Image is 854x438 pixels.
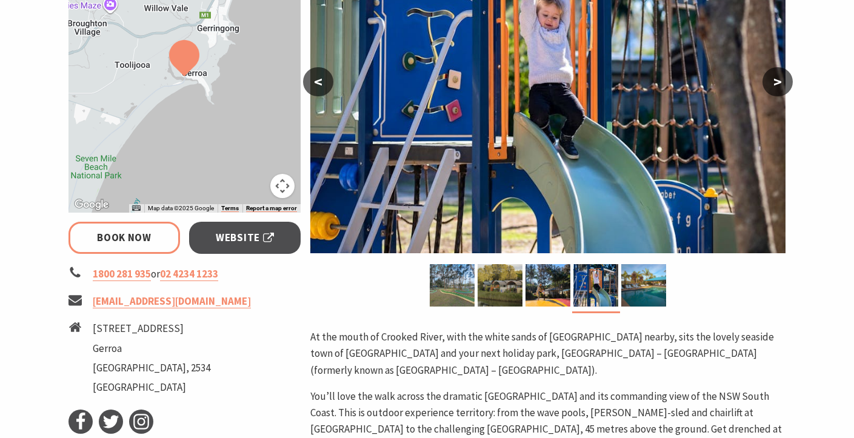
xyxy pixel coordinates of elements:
a: Click to see this area on Google Maps [72,197,112,213]
button: Keyboard shortcuts [132,204,141,213]
a: [EMAIL_ADDRESS][DOMAIN_NAME] [93,294,251,308]
button: > [762,67,793,96]
li: [GEOGRAPHIC_DATA] [93,379,210,396]
li: or [68,266,301,282]
li: [STREET_ADDRESS] [93,320,210,337]
img: Playground [573,264,618,307]
a: 1800 281 935 [93,267,151,281]
li: [GEOGRAPHIC_DATA], 2534 [93,360,210,376]
img: Google [72,197,112,213]
img: Mini Golf [430,264,475,307]
a: Book Now [68,222,181,254]
p: At the mouth of Crooked River, with the white sands of [GEOGRAPHIC_DATA] nearby, sits the lovely ... [310,329,786,379]
li: Gerroa [93,340,210,357]
span: Website [216,230,274,246]
a: Terms (opens in new tab) [221,205,239,212]
a: Website [189,222,301,254]
span: Map data ©2025 Google [148,205,214,211]
a: 02 4234 1233 [160,267,218,281]
a: Report a map error [246,205,297,212]
button: < [303,67,333,96]
img: Bouncy Pillow [525,264,570,307]
img: Discovery Holiday Parks Gerroa [621,264,666,307]
button: Map camera controls [270,174,295,198]
img: Discovery Holiday Parks Gerroa [478,264,522,307]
